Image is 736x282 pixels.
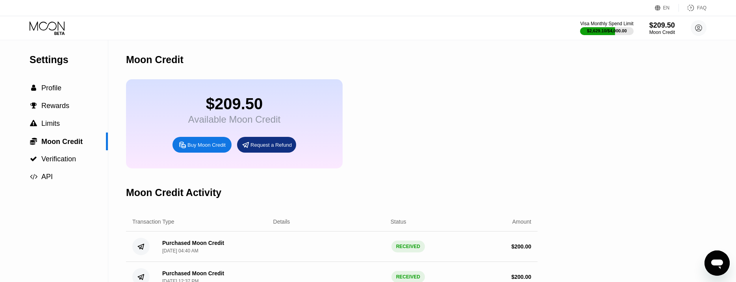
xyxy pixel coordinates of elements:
[30,102,37,109] span: 
[580,21,633,35] div: Visa Monthly Spend Limit$2,629.10/$4,000.00
[126,54,184,65] div: Moon Credit
[132,219,174,225] div: Transaction Type
[41,155,76,163] span: Verification
[188,114,280,125] div: Available Moon Credit
[31,84,36,92] span: 
[679,4,706,12] div: FAQ
[30,120,37,127] span: 
[162,270,224,276] div: Purchased Moon Credit
[649,21,675,30] div: $209.50
[511,274,531,280] div: $ 200.00
[41,102,69,110] span: Rewards
[697,5,706,11] div: FAQ
[704,250,730,276] iframe: Button to launch messaging window
[273,219,290,225] div: Details
[41,120,60,127] span: Limits
[587,28,627,33] div: $2,629.10 / $4,000.00
[580,21,633,26] div: Visa Monthly Spend Limit
[30,155,37,162] span: 
[162,248,198,254] div: [DATE] 04:40 AM
[649,21,675,35] div: $209.50Moon Credit
[41,84,61,92] span: Profile
[663,5,670,11] div: EN
[512,219,531,225] div: Amount
[41,173,53,181] span: API
[30,173,37,180] span: 
[126,187,221,198] div: Moon Credit Activity
[237,137,296,153] div: Request a Refund
[655,4,679,12] div: EN
[511,243,531,250] div: $ 200.00
[391,219,406,225] div: Status
[187,142,226,148] div: Buy Moon Credit
[41,138,83,146] span: Moon Credit
[250,142,292,148] div: Request a Refund
[649,30,675,35] div: Moon Credit
[30,84,37,92] div: 
[172,137,232,153] div: Buy Moon Credit
[30,54,108,65] div: Settings
[30,137,37,145] span: 
[162,240,224,246] div: Purchased Moon Credit
[391,241,425,252] div: RECEIVED
[188,95,280,113] div: $209.50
